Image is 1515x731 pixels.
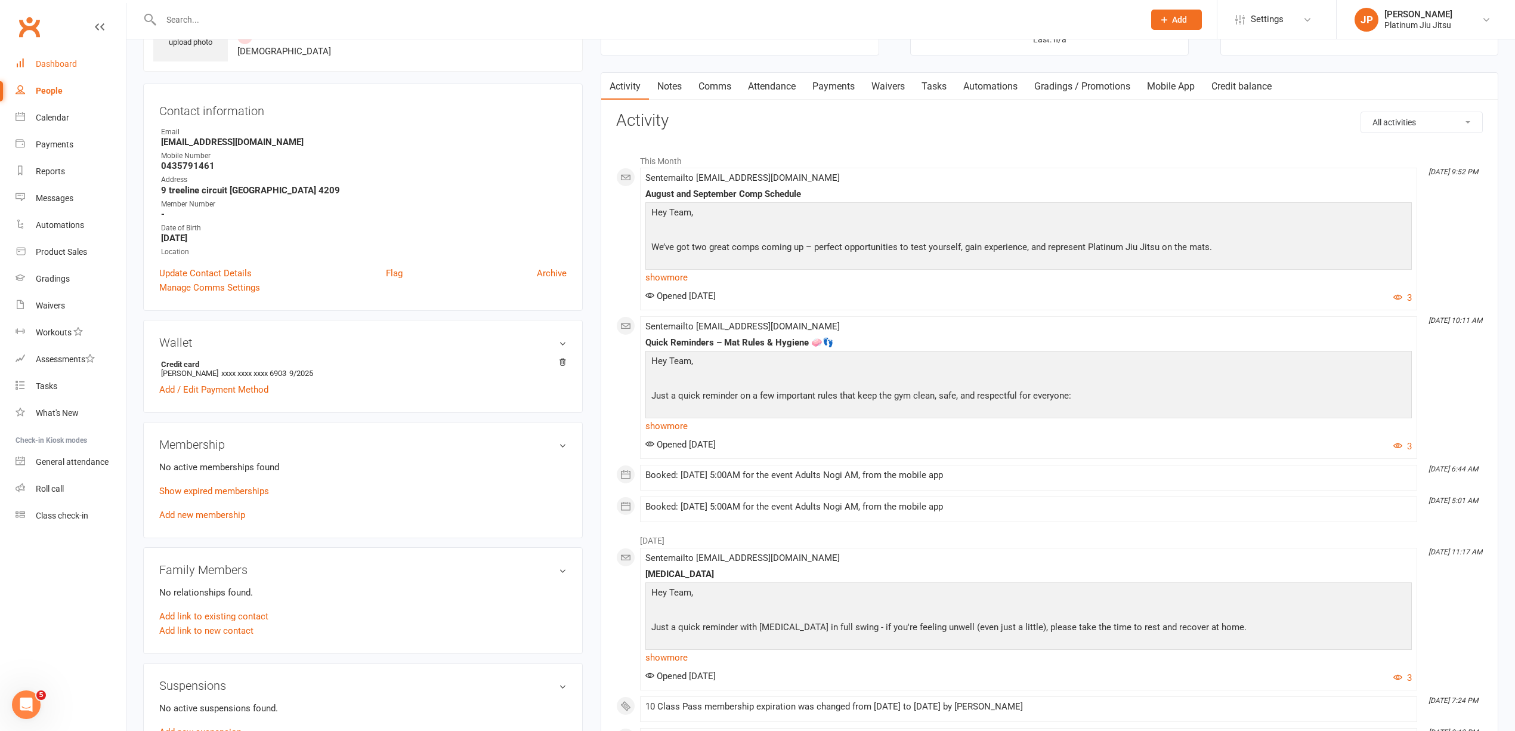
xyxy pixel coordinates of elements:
[804,73,863,100] a: Payments
[159,266,252,280] a: Update Contact Details
[16,449,126,476] a: General attendance kiosk mode
[645,189,1412,199] div: August and September Comp Schedule
[16,78,126,104] a: People
[1384,20,1452,30] div: Platinum Jiu Jitsu
[645,702,1412,712] div: 10 Class Pass membership expiration was changed from [DATE] to [DATE] by [PERSON_NAME]
[645,321,840,332] span: Sent email to [EMAIL_ADDRESS][DOMAIN_NAME]
[255,32,338,41] span: Cancelled member
[161,223,567,234] div: Date of Birth
[616,112,1483,130] h3: Activity
[159,100,567,118] h3: Contact information
[36,274,70,283] div: Gradings
[1151,10,1202,30] button: Add
[386,266,403,280] a: Flag
[159,679,567,692] h3: Suspensions
[36,354,95,364] div: Assessments
[16,502,126,529] a: Class kiosk mode
[161,161,567,171] strong: 0435791461
[161,360,561,369] strong: Credit card
[159,486,269,496] a: Show expired memberships
[955,73,1026,100] a: Automations
[16,319,126,346] a: Workouts
[157,11,1136,28] input: Search...
[159,460,567,474] p: No active memberships found
[16,266,126,292] a: Gradings
[36,484,64,493] div: Roll call
[1393,291,1412,305] button: 3
[648,205,1409,223] p: Hey Team,
[1251,6,1284,33] span: Settings
[36,140,73,149] div: Payments
[16,400,126,427] a: What's New
[1139,73,1203,100] a: Mobile App
[1429,548,1482,556] i: [DATE] 11:17 AM
[16,185,126,212] a: Messages
[36,301,65,310] div: Waivers
[161,174,567,186] div: Address
[648,388,1409,406] p: Just a quick reminder on a few important rules that keep the gym clean, safe, and respectful for ...
[36,511,88,520] div: Class check-in
[1429,696,1478,705] i: [DATE] 7:24 PM
[645,649,1412,666] a: show more
[36,328,72,337] div: Workouts
[161,127,567,138] div: Email
[690,73,740,100] a: Comms
[1429,316,1482,325] i: [DATE] 10:11 AM
[913,73,955,100] a: Tasks
[12,690,41,719] iframe: Intercom live chat
[16,51,126,78] a: Dashboard
[863,73,913,100] a: Waivers
[645,569,1412,579] div: [MEDICAL_DATA]
[1429,496,1478,505] i: [DATE] 5:01 AM
[16,158,126,185] a: Reports
[36,381,57,391] div: Tasks
[36,166,65,176] div: Reports
[237,46,331,57] span: [DEMOGRAPHIC_DATA]
[16,239,126,266] a: Product Sales
[645,291,716,301] span: Opened [DATE]
[159,438,567,451] h3: Membership
[645,172,840,183] span: Sent email to [EMAIL_ADDRESS][DOMAIN_NAME]
[648,585,1409,603] p: Hey Team,
[161,185,567,196] strong: 9 treeline circuit [GEOGRAPHIC_DATA] 4209
[159,624,253,638] a: Add link to new contact
[161,246,567,258] div: Location
[1393,671,1412,685] button: 3
[648,620,1409,637] p: Just a quick reminder with [MEDICAL_DATA] in full swing - if you're feeling unwell (even just a l...
[161,209,567,220] strong: -
[36,193,73,203] div: Messages
[159,563,567,576] h3: Family Members
[159,336,567,349] h3: Wallet
[645,439,716,450] span: Opened [DATE]
[36,59,77,69] div: Dashboard
[159,609,268,624] a: Add link to existing contact
[537,266,567,280] a: Archive
[36,113,69,122] div: Calendar
[159,280,260,295] a: Manage Comms Settings
[16,346,126,373] a: Assessments
[159,585,567,600] p: No relationships found.
[289,369,313,378] span: 9/2025
[14,12,44,42] a: Clubworx
[161,233,567,243] strong: [DATE]
[16,104,126,131] a: Calendar
[616,528,1483,547] li: [DATE]
[648,354,1409,371] p: Hey Team,
[649,73,690,100] a: Notes
[645,269,1412,286] a: show more
[1393,439,1412,454] button: 3
[645,338,1412,348] div: Quick Reminders – Mat Rules & Hygiene 🧼👣
[161,199,567,210] div: Member Number
[159,358,567,380] li: [PERSON_NAME]
[36,247,87,257] div: Product Sales
[645,553,840,563] span: Sent email to [EMAIL_ADDRESS][DOMAIN_NAME]
[648,240,1409,257] p: We’ve got two great comps coming up – perfect opportunities to test yourself, gain experience, an...
[159,701,567,715] p: No active suspensions found.
[159,383,268,397] a: Add / Edit Payment Method
[36,457,109,467] div: General attendance
[36,220,84,230] div: Automations
[159,510,245,520] a: Add new membership
[16,212,126,239] a: Automations
[16,476,126,502] a: Roll call
[16,292,126,319] a: Waivers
